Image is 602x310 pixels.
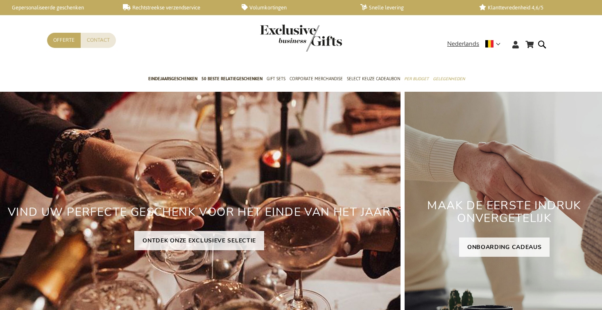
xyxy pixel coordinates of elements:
a: Snelle levering [360,4,466,11]
span: Corporate Merchandise [290,75,343,83]
a: Offerte [47,33,81,48]
span: Nederlands [447,39,479,49]
span: Per Budget [404,75,429,83]
img: Exclusive Business gifts logo [260,25,342,52]
span: Eindejaarsgeschenken [148,75,197,83]
a: Contact [81,33,116,48]
div: Nederlands [447,39,506,49]
a: Volumkortingen [242,4,347,11]
span: Gift Sets [267,75,285,83]
a: store logo [260,25,301,52]
a: Rechtstreekse verzendservice [123,4,229,11]
a: ONBOARDING CADEAUS [459,238,550,257]
span: Select Keuze Cadeaubon [347,75,400,83]
a: Klanttevredenheid 4,6/5 [479,4,585,11]
a: Gepersonaliseerde geschenken [4,4,110,11]
a: ONTDEK ONZE EXCLUSIEVE SELECTIE [134,231,264,250]
span: 50 beste relatiegeschenken [201,75,263,83]
span: Gelegenheden [433,75,465,83]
